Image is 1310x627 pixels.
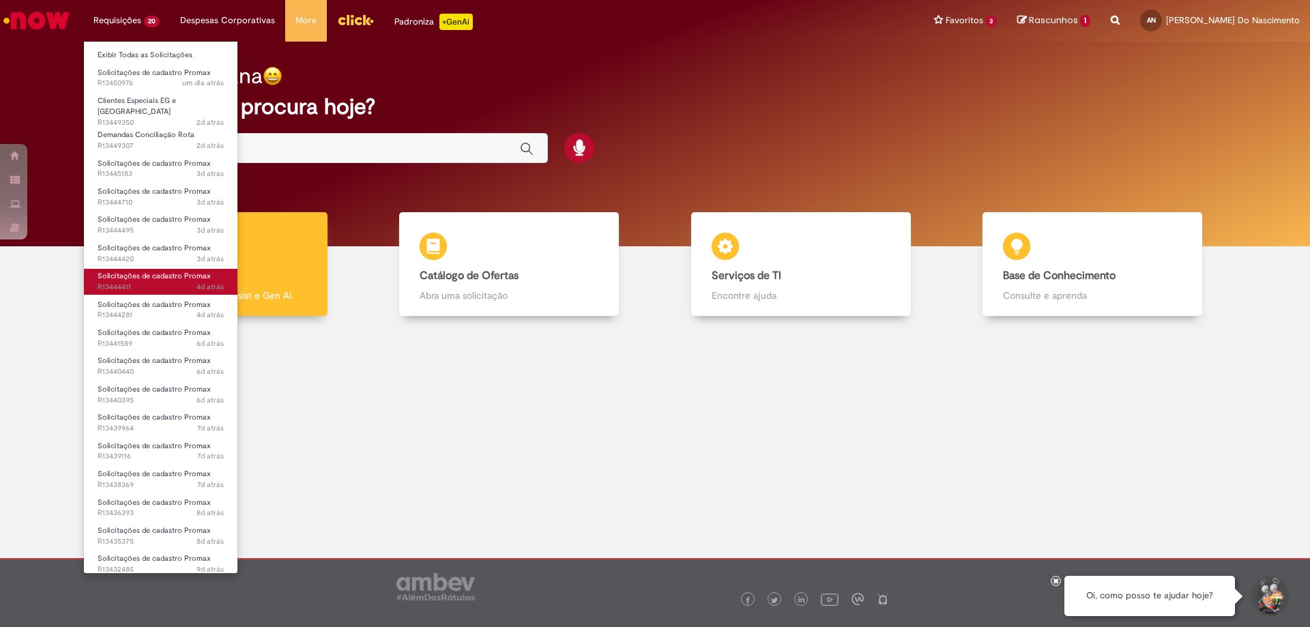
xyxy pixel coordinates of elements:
[196,197,224,207] time: 25/08/2025 14:45:07
[98,141,224,151] span: R13449307
[197,423,224,433] time: 22/08/2025 13:47:48
[84,48,237,63] a: Exibir Todas as Solicitações
[394,14,473,30] div: Padroniza
[98,497,211,508] span: Solicitações de cadastro Promax
[197,451,224,461] time: 22/08/2025 10:42:13
[98,68,211,78] span: Solicitações de cadastro Promax
[1,7,72,34] img: ServiceNow
[84,297,237,323] a: Aberto R13444281 : Solicitações de cadastro Promax
[98,441,211,451] span: Solicitações de cadastro Promax
[98,423,224,434] span: R13439964
[98,214,211,224] span: Solicitações de cadastro Promax
[196,338,224,349] time: 23/08/2025 08:18:22
[144,16,160,27] span: 20
[98,117,224,128] span: R13449350
[744,597,751,604] img: logo_footer_facebook.png
[1166,14,1300,26] span: [PERSON_NAME] Do Nascimento
[439,14,473,30] p: +GenAi
[986,16,998,27] span: 3
[196,282,224,292] time: 25/08/2025 14:01:15
[84,65,237,91] a: Aberto R13450976 : Solicitações de cadastro Promax
[84,353,237,379] a: Aberto R13440440 : Solicitações de cadastro Promax
[1080,15,1090,27] span: 1
[197,480,224,490] span: 7d atrás
[197,480,224,490] time: 22/08/2025 08:10:05
[98,197,224,208] span: R13444710
[196,197,224,207] span: 3d atrás
[947,212,1239,317] a: Base de Conhecimento Consulte e aprenda
[196,141,224,151] span: 2d atrás
[98,564,224,575] span: R13432485
[1147,16,1156,25] span: AN
[98,310,224,321] span: R13444281
[98,384,211,394] span: Solicitações de cadastro Promax
[821,590,839,608] img: logo_footer_youtube.png
[98,282,224,293] span: R13444411
[197,423,224,433] span: 7d atrás
[364,212,656,317] a: Catálogo de Ofertas Abra uma solicitação
[118,95,1193,119] h2: O que você procura hoje?
[1029,14,1078,27] span: Rascunhos
[196,395,224,405] time: 22/08/2025 15:17:01
[98,130,194,140] span: Demandas Conciliação Rota
[712,269,781,282] b: Serviços de TI
[84,212,237,237] a: Aberto R13444495 : Solicitações de cadastro Promax
[98,508,224,519] span: R13436393
[98,96,176,117] span: Clientes Especiais EG e [GEOGRAPHIC_DATA]
[84,184,237,209] a: Aberto R13444710 : Solicitações de cadastro Promax
[98,451,224,462] span: R13439116
[98,300,211,310] span: Solicitações de cadastro Promax
[196,536,224,546] span: 8d atrás
[98,338,224,349] span: R13441589
[98,243,211,253] span: Solicitações de cadastro Promax
[98,158,211,169] span: Solicitações de cadastro Promax
[84,241,237,266] a: Aberto R13444420 : Solicitações de cadastro Promax
[196,366,224,377] time: 22/08/2025 15:25:40
[98,366,224,377] span: R13440440
[98,186,211,196] span: Solicitações de cadastro Promax
[196,225,224,235] time: 25/08/2025 14:16:36
[98,271,211,281] span: Solicitações de cadastro Promax
[420,289,598,302] p: Abra uma solicitação
[84,93,237,123] a: Aberto R13449350 : Clientes Especiais EG e AS
[196,169,224,179] time: 25/08/2025 15:55:42
[295,14,317,27] span: More
[263,66,282,86] img: happy-face.png
[196,254,224,264] time: 25/08/2025 14:03:18
[84,495,237,521] a: Aberto R13436393 : Solicitações de cadastro Promax
[196,564,224,574] time: 20/08/2025 13:46:36
[196,508,224,518] span: 8d atrás
[98,469,211,479] span: Solicitações de cadastro Promax
[196,310,224,320] span: 4d atrás
[98,78,224,89] span: R13450976
[196,282,224,292] span: 4d atrás
[197,451,224,461] span: 7d atrás
[180,14,275,27] span: Despesas Corporativas
[877,593,889,605] img: logo_footer_naosei.png
[98,169,224,179] span: R13445183
[98,355,211,366] span: Solicitações de cadastro Promax
[396,573,475,600] img: logo_footer_ambev_rotulo_gray.png
[196,310,224,320] time: 25/08/2025 13:34:56
[196,395,224,405] span: 6d atrás
[1249,576,1290,617] button: Iniciar Conversa de Suporte
[798,596,805,604] img: logo_footer_linkedin.png
[98,395,224,406] span: R13440395
[93,14,141,27] span: Requisições
[196,536,224,546] time: 21/08/2025 10:34:20
[946,14,983,27] span: Favoritos
[1064,576,1235,616] div: Oi, como posso te ajudar hoje?
[196,254,224,264] span: 3d atrás
[84,551,237,577] a: Aberto R13432485 : Solicitações de cadastro Promax
[337,10,374,30] img: click_logo_yellow_360x200.png
[98,327,211,338] span: Solicitações de cadastro Promax
[84,523,237,549] a: Aberto R13435375 : Solicitações de cadastro Promax
[196,338,224,349] span: 6d atrás
[712,289,890,302] p: Encontre ajuda
[84,325,237,351] a: Aberto R13441589 : Solicitações de cadastro Promax
[84,156,237,181] a: Aberto R13445183 : Solicitações de cadastro Promax
[98,553,211,564] span: Solicitações de cadastro Promax
[196,564,224,574] span: 9d atrás
[84,439,237,464] a: Aberto R13439116 : Solicitações de cadastro Promax
[1017,14,1090,27] a: Rascunhos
